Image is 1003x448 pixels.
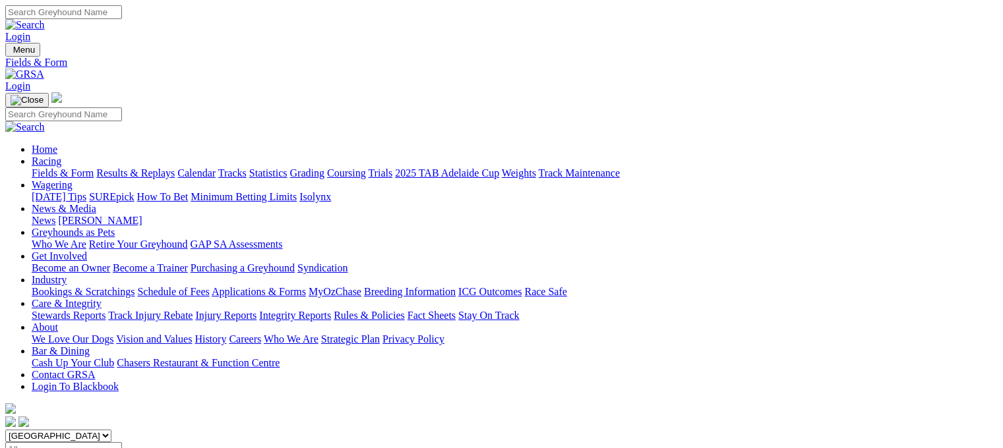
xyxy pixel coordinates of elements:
[32,167,998,179] div: Racing
[32,381,119,392] a: Login To Blackbook
[32,191,86,202] a: [DATE] Tips
[32,215,55,226] a: News
[32,298,102,309] a: Care & Integrity
[191,262,295,273] a: Purchasing a Greyhound
[32,227,115,238] a: Greyhounds as Pets
[408,310,456,321] a: Fact Sheets
[32,274,67,285] a: Industry
[290,167,324,179] a: Grading
[32,179,73,190] a: Wagering
[32,345,90,356] a: Bar & Dining
[264,333,319,345] a: Who We Are
[108,310,193,321] a: Track Injury Rebate
[32,333,998,345] div: About
[195,333,226,345] a: History
[32,215,998,227] div: News & Media
[32,191,998,203] div: Wagering
[32,286,135,297] a: Bookings & Scratchings
[5,93,49,107] button: Toggle navigation
[458,310,519,321] a: Stay On Track
[539,167,620,179] a: Track Maintenance
[32,357,998,369] div: Bar & Dining
[5,403,16,414] img: logo-grsa-white.png
[364,286,456,297] a: Breeding Information
[327,167,366,179] a: Coursing
[32,144,57,155] a: Home
[502,167,536,179] a: Weights
[299,191,331,202] a: Isolynx
[249,167,288,179] a: Statistics
[5,416,16,427] img: facebook.svg
[458,286,522,297] a: ICG Outcomes
[32,155,61,167] a: Racing
[32,238,998,250] div: Greyhounds as Pets
[259,310,331,321] a: Integrity Reports
[218,167,247,179] a: Tracks
[382,333,444,345] a: Privacy Policy
[5,69,44,80] img: GRSA
[32,357,114,368] a: Cash Up Your Club
[89,238,188,250] a: Retire Your Greyhound
[195,310,257,321] a: Injury Reports
[5,57,998,69] a: Fields & Form
[89,191,134,202] a: SUREpick
[32,310,106,321] a: Stewards Reports
[32,310,998,322] div: Care & Integrity
[32,333,113,345] a: We Love Our Dogs
[5,121,45,133] img: Search
[32,286,998,298] div: Industry
[229,333,261,345] a: Careers
[32,369,95,380] a: Contact GRSA
[177,167,216,179] a: Calendar
[13,45,35,55] span: Menu
[18,416,29,427] img: twitter.svg
[32,167,94,179] a: Fields & Form
[297,262,348,273] a: Syndication
[191,191,297,202] a: Minimum Betting Limits
[32,238,86,250] a: Who We Are
[191,238,283,250] a: GAP SA Assessments
[32,262,110,273] a: Become an Owner
[368,167,392,179] a: Trials
[117,357,280,368] a: Chasers Restaurant & Function Centre
[137,286,209,297] a: Schedule of Fees
[5,31,30,42] a: Login
[11,95,44,105] img: Close
[5,107,122,121] input: Search
[321,333,380,345] a: Strategic Plan
[116,333,192,345] a: Vision and Values
[395,167,499,179] a: 2025 TAB Adelaide Cup
[32,250,87,262] a: Get Involved
[334,310,405,321] a: Rules & Policies
[137,191,189,202] a: How To Bet
[5,43,40,57] button: Toggle navigation
[51,92,62,103] img: logo-grsa-white.png
[96,167,175,179] a: Results & Replays
[32,322,58,333] a: About
[309,286,361,297] a: MyOzChase
[113,262,188,273] a: Become a Trainer
[32,262,998,274] div: Get Involved
[5,80,30,92] a: Login
[524,286,566,297] a: Race Safe
[58,215,142,226] a: [PERSON_NAME]
[5,19,45,31] img: Search
[5,5,122,19] input: Search
[212,286,306,297] a: Applications & Forms
[32,203,96,214] a: News & Media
